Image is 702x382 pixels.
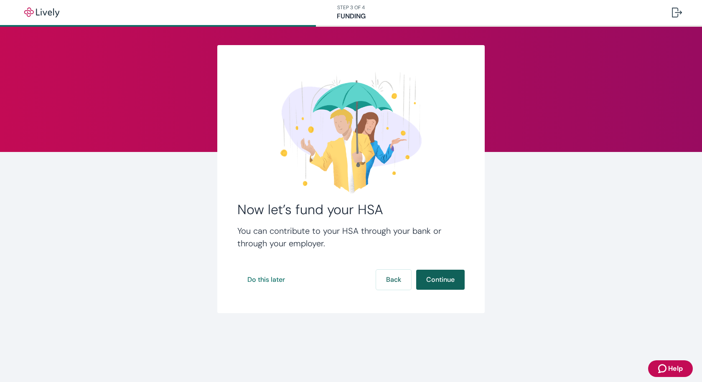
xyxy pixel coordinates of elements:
button: Back [376,270,411,290]
span: Help [668,364,683,374]
h2: Now let’s fund your HSA [237,201,465,218]
button: Log out [665,3,689,23]
svg: Zendesk support icon [658,364,668,374]
button: Do this later [237,270,295,290]
button: Continue [416,270,465,290]
img: Lively [18,8,65,18]
h4: You can contribute to your HSA through your bank or through your employer. [237,225,465,250]
button: Zendesk support iconHelp [648,360,693,377]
